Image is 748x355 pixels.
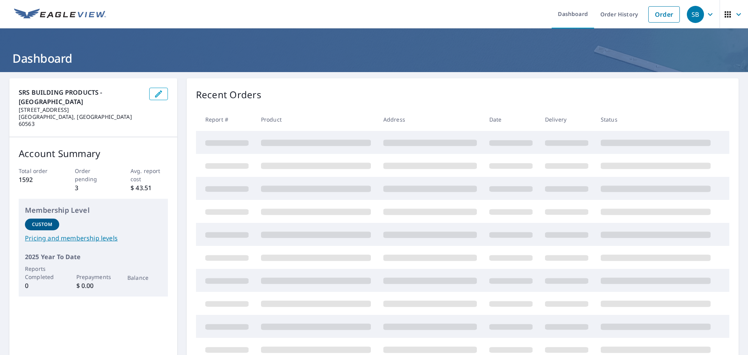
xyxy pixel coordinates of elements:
p: [GEOGRAPHIC_DATA], [GEOGRAPHIC_DATA] 60563 [19,113,143,127]
p: 2025 Year To Date [25,252,162,261]
th: Address [377,108,483,131]
p: Custom [32,221,52,228]
p: 1592 [19,175,56,184]
th: Product [255,108,377,131]
p: Account Summary [19,147,168,161]
p: SRS BUILDING PRODUCTS - [GEOGRAPHIC_DATA] [19,88,143,106]
p: Avg. report cost [131,167,168,183]
p: Prepayments [76,273,111,281]
th: Status [595,108,717,131]
p: Order pending [75,167,112,183]
p: $ 43.51 [131,183,168,193]
a: Order [648,6,680,23]
p: Recent Orders [196,88,261,102]
th: Delivery [539,108,595,131]
p: $ 0.00 [76,281,111,290]
th: Report # [196,108,255,131]
h1: Dashboard [9,50,739,66]
th: Date [483,108,539,131]
p: 0 [25,281,59,290]
p: Membership Level [25,205,162,215]
img: EV Logo [14,9,106,20]
a: Pricing and membership levels [25,233,162,243]
div: SB [687,6,704,23]
p: Total order [19,167,56,175]
p: Reports Completed [25,265,59,281]
p: 3 [75,183,112,193]
p: Balance [127,274,162,282]
p: [STREET_ADDRESS] [19,106,143,113]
